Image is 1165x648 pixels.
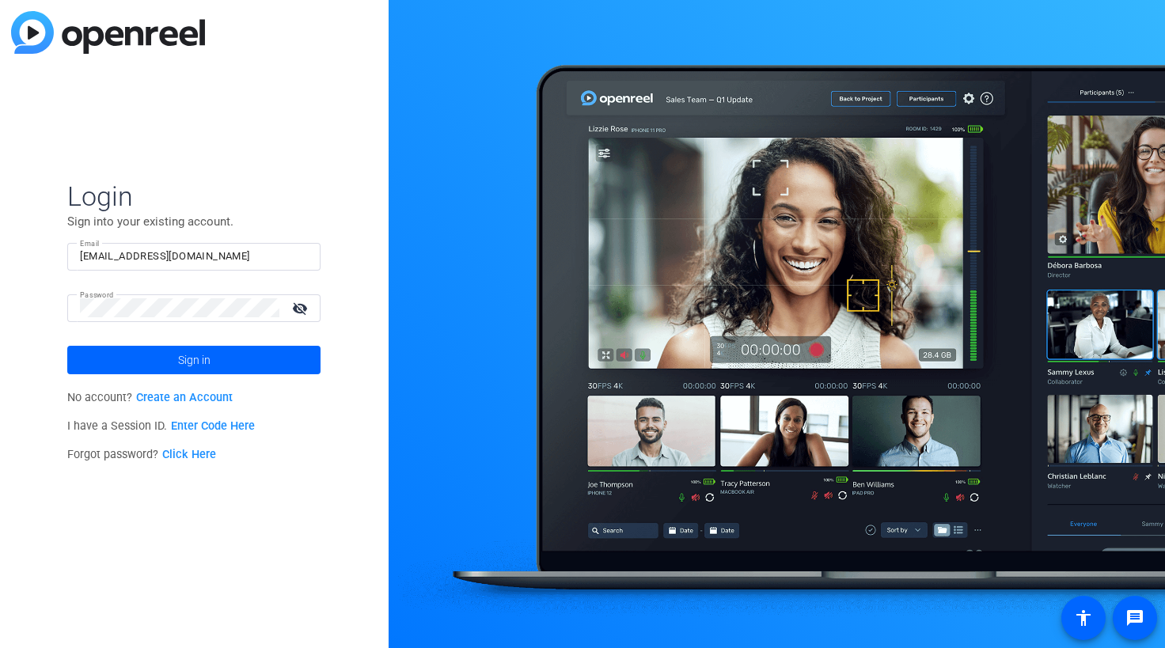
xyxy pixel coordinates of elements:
span: Sign in [178,340,211,380]
img: blue-gradient.svg [11,11,205,54]
a: Click Here [162,448,216,461]
mat-label: Password [80,290,114,299]
mat-icon: visibility_off [283,297,321,320]
mat-icon: message [1125,608,1144,627]
button: Sign in [67,346,321,374]
mat-label: Email [80,239,100,248]
span: No account? [67,391,233,404]
mat-icon: accessibility [1074,608,1093,627]
a: Create an Account [136,391,233,404]
input: Enter Email Address [80,247,308,266]
a: Enter Code Here [171,419,255,433]
span: Forgot password? [67,448,216,461]
p: Sign into your existing account. [67,213,321,230]
span: Login [67,180,321,213]
span: I have a Session ID. [67,419,255,433]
